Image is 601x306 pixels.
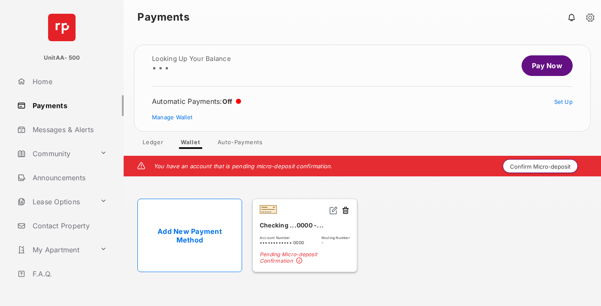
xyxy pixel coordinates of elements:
[152,114,192,121] a: Manage Wallet
[260,236,304,240] span: Account Number
[14,95,124,116] a: Payments
[14,167,124,188] a: Announcements
[152,55,231,62] h2: Looking up your balance
[222,97,233,106] span: Off
[48,14,76,41] img: svg+xml;base64,PHN2ZyB4bWxucz0iaHR0cDovL3d3dy53My5vcmcvMjAwMC9zdmciIHdpZHRoPSI2NCIgaGVpZ2h0PSI2NC...
[14,215,124,236] a: Contact Property
[14,143,97,164] a: Community
[260,240,304,245] span: •••••••••••• 0000
[136,139,170,149] a: Ledger
[14,191,97,212] a: Lease Options
[503,159,578,173] button: Confirm Micro-deposit
[137,12,189,22] strong: Payments
[554,98,573,105] a: Set Up
[14,71,124,92] a: Home
[174,139,207,149] a: Wallet
[322,240,350,245] span: -
[329,206,338,215] img: svg+xml;base64,PHN2ZyB2aWV3Qm94PSIwIDAgMjQgMjQiIHdpZHRoPSIxNiIgaGVpZ2h0PSIxNiIgZmlsbD0ibm9uZSIgeG...
[211,139,270,149] a: Auto-Payments
[14,264,124,284] a: F.A.Q.
[154,163,333,170] em: You have an account that is pending micro-deposit confirmation.
[260,251,350,265] span: Pending Micro-deposit Confirmation
[322,236,350,240] span: Routing Number
[14,239,97,260] a: My Apartment
[137,199,242,272] a: Add New Payment Method
[260,218,350,232] div: Checking ...0000 -...
[44,54,80,62] p: UnitAA- 500
[14,119,124,140] a: Messages & Alerts
[152,97,241,106] div: Automatic Payments :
